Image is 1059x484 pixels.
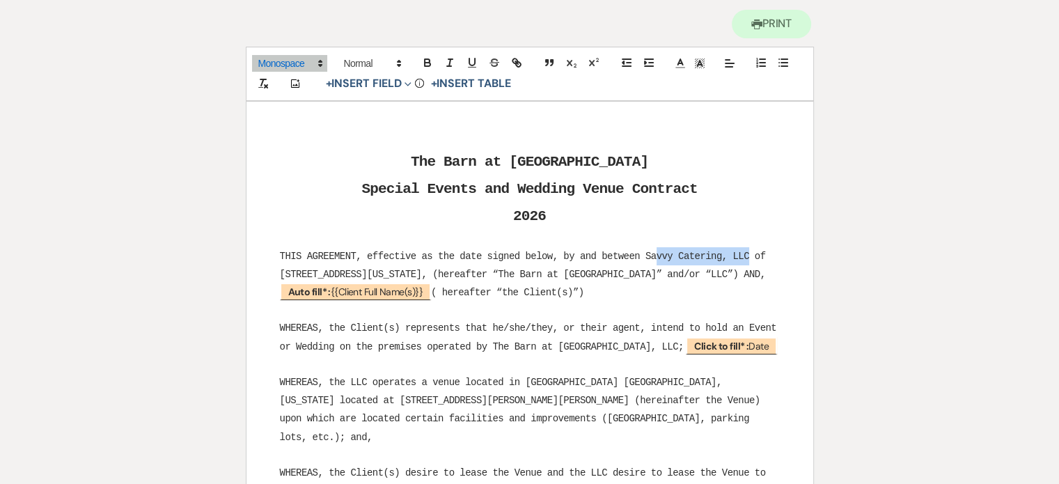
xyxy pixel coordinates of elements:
button: +Insert Table [425,75,515,92]
span: Date [686,337,777,354]
button: Print [732,10,812,38]
span: + [326,78,332,89]
strong: The Barn at [GEOGRAPHIC_DATA] [411,154,648,170]
span: Alignment [720,55,739,72]
strong: Special Events and Wedding Venue Contract [361,181,697,197]
span: Text Color [670,55,690,72]
span: Header Formats [338,55,406,72]
b: Auto fill* : [288,286,331,298]
strong: 2026 [513,208,546,224]
span: + [430,78,437,89]
span: Text Background Color [690,55,709,72]
span: WHEREAS, the Client(s) represents that he/she/they, or their agent, intend to hold an Event or We... [280,322,782,352]
span: ( hereafter “the Client(s)”) [431,287,584,298]
b: Click to fill* : [694,340,748,352]
span: WHEREAS, the LLC operates a venue located in [GEOGRAPHIC_DATA] [GEOGRAPHIC_DATA], [US_STATE] loca... [280,377,766,443]
span: {{Client Full Name(s)}} [280,283,431,300]
button: Insert Field [321,75,417,92]
span: THIS AGREEMENT, effective as the date signed below, by and between Savvy Catering, LLC of [STREET... [280,251,771,280]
